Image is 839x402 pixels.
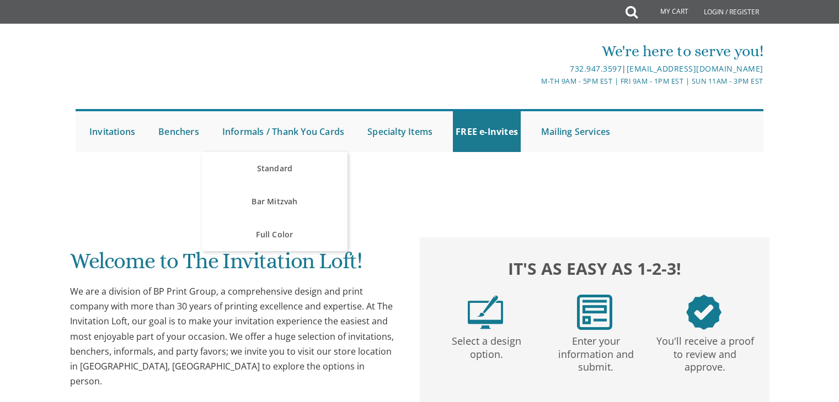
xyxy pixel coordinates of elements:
a: Mailing Services [538,111,613,152]
a: [EMAIL_ADDRESS][DOMAIN_NAME] [627,63,763,74]
p: Select a design option. [434,330,539,361]
a: Standard [202,152,347,185]
img: step2.png [577,295,612,330]
a: Bar Mitzvah [202,185,347,218]
h2: It's as easy as 1-2-3! [431,256,758,281]
a: Benchers [156,111,202,152]
img: step3.png [686,295,722,330]
p: You'll receive a proof to review and approve. [653,330,757,374]
div: | [306,62,763,75]
div: We are a division of BP Print Group, a comprehensive design and print company with more than 30 y... [70,284,398,389]
div: M-Th 9am - 5pm EST | Fri 9am - 1pm EST | Sun 11am - 3pm EST [306,75,763,87]
div: We're here to serve you! [306,40,763,62]
a: Full Color [202,218,347,251]
a: Specialty Items [365,111,435,152]
a: My Cart [637,1,696,23]
h1: Welcome to The Invitation Loft! [70,249,398,281]
a: FREE e-Invites [453,111,521,152]
a: Informals / Thank You Cards [220,111,347,152]
a: 732.947.3597 [570,63,622,74]
img: step1.png [468,295,503,330]
p: Enter your information and submit. [543,330,648,374]
a: Invitations [87,111,138,152]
